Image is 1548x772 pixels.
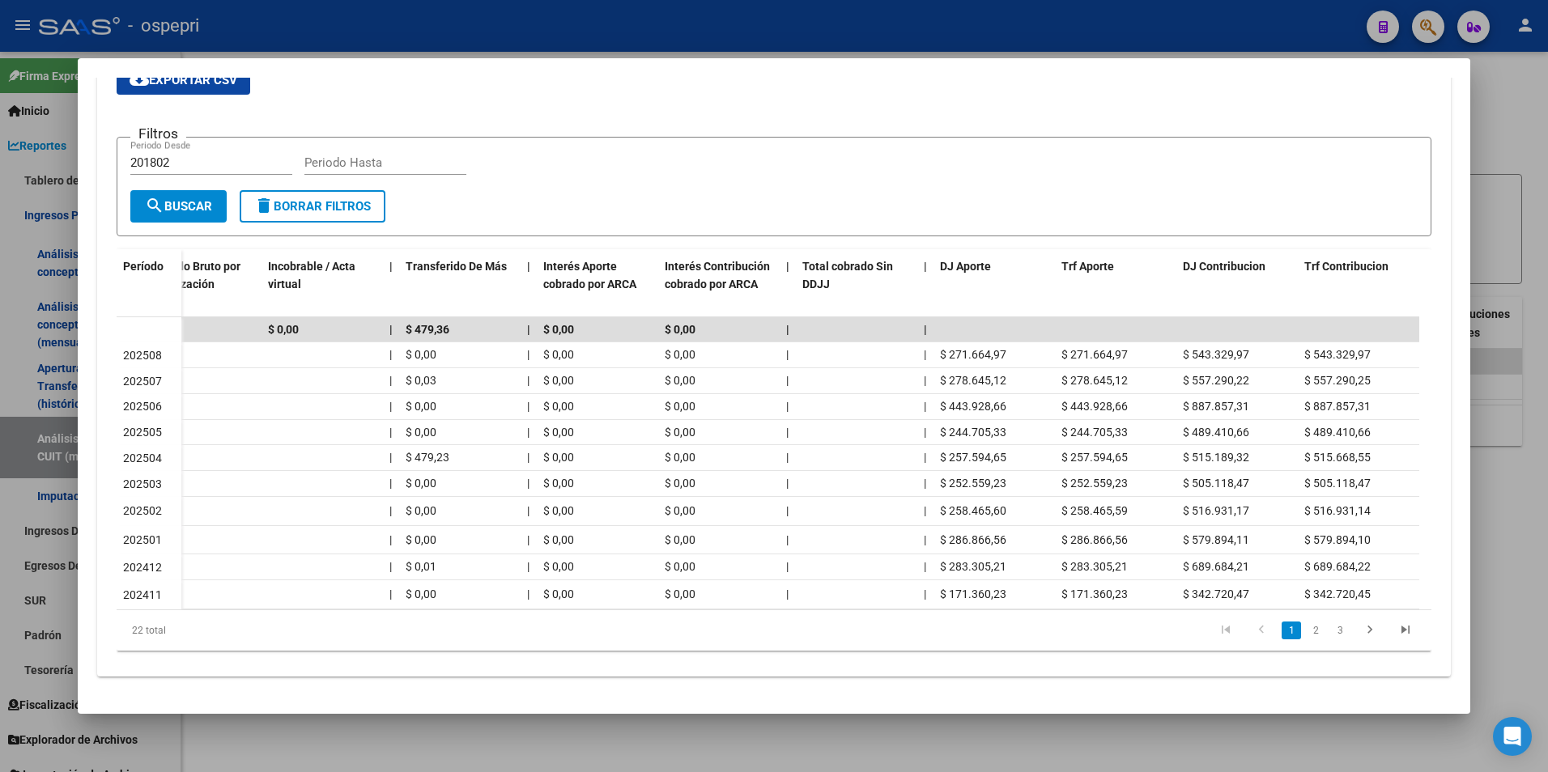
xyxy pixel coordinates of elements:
[389,374,392,387] span: |
[940,426,1006,439] span: $ 244.705,33
[1183,451,1249,464] span: $ 515.189,32
[543,260,636,291] span: Interés Aporte cobrado por ARCA
[389,451,392,464] span: |
[406,260,507,273] span: Transferido De Más
[658,249,780,320] datatable-header-cell: Interés Contribución cobrado por ARCA
[268,323,299,336] span: $ 0,00
[254,199,371,214] span: Borrar Filtros
[383,249,399,320] datatable-header-cell: |
[527,400,529,413] span: |
[527,374,529,387] span: |
[543,374,574,387] span: $ 0,00
[543,533,574,546] span: $ 0,00
[543,426,574,439] span: $ 0,00
[130,73,237,87] span: Exportar CSV
[786,477,789,490] span: |
[1061,348,1128,361] span: $ 271.664,97
[1390,621,1421,639] a: go to last page
[406,587,436,600] span: $ 0,00
[123,477,162,490] span: 202503
[389,587,392,600] span: |
[123,504,162,517] span: 202502
[406,323,449,336] span: $ 479,36
[1183,560,1249,573] span: $ 689.684,21
[786,323,789,336] span: |
[1183,504,1249,517] span: $ 516.931,17
[145,196,164,215] mat-icon: search
[521,249,537,320] datatable-header-cell: |
[543,477,574,490] span: $ 0,00
[543,348,574,361] span: $ 0,00
[1304,504,1371,517] span: $ 516.931,14
[780,249,796,320] datatable-header-cell: |
[940,400,1006,413] span: $ 443.928,66
[117,610,376,651] div: 22 total
[527,560,529,573] span: |
[123,588,162,601] span: 202411
[786,426,789,439] span: |
[1303,617,1328,644] li: page 2
[1304,400,1371,413] span: $ 887.857,31
[1183,426,1249,439] span: $ 489.410,66
[924,587,926,600] span: |
[1306,621,1325,639] a: 2
[389,560,392,573] span: |
[527,533,529,546] span: |
[537,249,658,320] datatable-header-cell: Interés Aporte cobrado por ARCA
[940,477,1006,490] span: $ 252.559,23
[254,196,274,215] mat-icon: delete
[147,260,240,291] span: Cobrado Bruto por Fiscalización
[802,260,893,291] span: Total cobrado Sin DDJJ
[527,587,529,600] span: |
[940,560,1006,573] span: $ 283.305,21
[1304,587,1371,600] span: $ 342.720,45
[786,451,789,464] span: |
[1061,400,1128,413] span: $ 443.928,66
[940,348,1006,361] span: $ 271.664,97
[406,477,436,490] span: $ 0,00
[924,504,926,517] span: |
[1328,617,1352,644] li: page 3
[1183,400,1249,413] span: $ 887.857,31
[406,533,436,546] span: $ 0,00
[140,249,262,320] datatable-header-cell: Cobrado Bruto por Fiscalización
[665,400,695,413] span: $ 0,00
[786,504,789,517] span: |
[389,323,393,336] span: |
[924,348,926,361] span: |
[262,249,383,320] datatable-header-cell: Incobrable / Acta virtual
[665,533,695,546] span: $ 0,00
[543,451,574,464] span: $ 0,00
[1304,260,1389,273] span: Trf Contribucion
[123,349,162,362] span: 202508
[389,348,392,361] span: |
[940,260,991,273] span: DJ Aporte
[389,260,393,273] span: |
[406,504,436,517] span: $ 0,00
[1055,249,1176,320] datatable-header-cell: Trf Aporte
[1183,533,1249,546] span: $ 579.894,11
[665,560,695,573] span: $ 0,00
[665,587,695,600] span: $ 0,00
[527,348,529,361] span: |
[130,70,149,89] mat-icon: cloud_download
[665,451,695,464] span: $ 0,00
[1183,477,1249,490] span: $ 505.118,47
[527,504,529,517] span: |
[527,477,529,490] span: |
[1183,587,1249,600] span: $ 342.720,47
[1183,260,1265,273] span: DJ Contribucion
[665,348,695,361] span: $ 0,00
[924,533,926,546] span: |
[665,504,695,517] span: $ 0,00
[543,587,574,600] span: $ 0,00
[1304,451,1371,464] span: $ 515.668,55
[406,374,436,387] span: $ 0,03
[123,426,162,439] span: 202505
[1061,504,1128,517] span: $ 258.465,59
[1304,374,1371,387] span: $ 557.290,25
[1279,617,1303,644] li: page 1
[406,451,449,464] span: $ 479,23
[1304,560,1371,573] span: $ 689.684,22
[1061,374,1128,387] span: $ 278.645,12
